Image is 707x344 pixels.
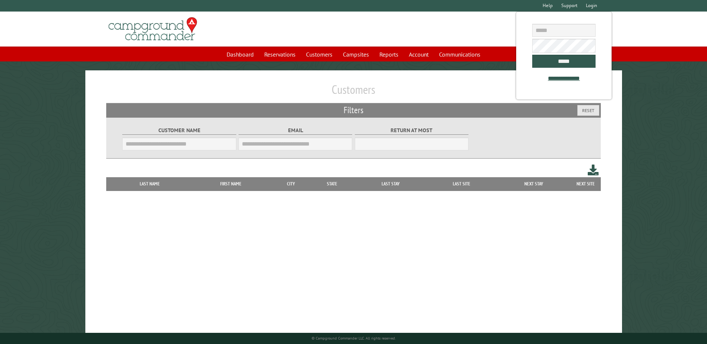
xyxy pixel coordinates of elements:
[435,47,485,61] a: Communications
[309,177,355,191] th: State
[312,336,396,341] small: © Campground Commander LLC. All rights reserved.
[106,15,199,44] img: Campground Commander
[122,126,236,135] label: Customer Name
[272,177,309,191] th: City
[110,177,189,191] th: Last Name
[222,47,258,61] a: Dashboard
[577,105,599,116] button: Reset
[106,82,600,103] h1: Customers
[189,177,272,191] th: First Name
[239,126,352,135] label: Email
[375,47,403,61] a: Reports
[571,177,601,191] th: Next Site
[106,103,600,117] h2: Filters
[338,47,373,61] a: Campsites
[426,177,496,191] th: Last Site
[355,177,427,191] th: Last Stay
[260,47,300,61] a: Reservations
[404,47,433,61] a: Account
[497,177,571,191] th: Next Stay
[302,47,337,61] a: Customers
[355,126,468,135] label: Return at most
[588,163,599,177] a: Download this customer list (.csv)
